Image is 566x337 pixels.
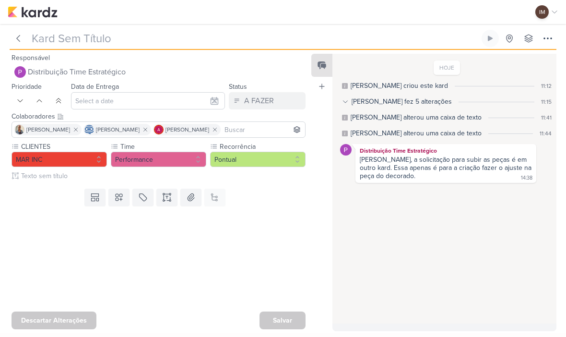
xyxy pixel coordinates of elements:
[12,54,50,62] label: Responsável
[12,63,306,81] button: Distribuição Time Estratégico
[19,171,306,181] input: Texto sem título
[229,83,247,91] label: Status
[342,131,348,136] div: Este log é visível à todos no kard
[351,128,482,138] div: Isabella alterou uma caixa de texto
[351,112,482,122] div: Isabella alterou uma caixa de texto
[119,142,206,152] label: Time
[28,66,126,78] span: Distribuição Time Estratégico
[20,142,107,152] label: CLIENTES
[351,81,448,91] div: Isabella criou este kard
[71,92,225,109] input: Select a date
[26,125,70,134] span: [PERSON_NAME]
[540,129,552,138] div: 11:44
[521,174,532,182] div: 14:38
[360,156,533,180] div: [PERSON_NAME], a solicitação para subir as peças é em outro kard. Essa apenas é para a criação fa...
[219,142,306,152] label: Recorrência
[210,152,306,167] button: Pontual
[340,144,352,156] img: Distribuição Time Estratégico
[8,6,58,18] img: kardz.app
[342,83,348,89] div: Este log é visível à todos no kard
[486,35,494,42] div: Ligar relógio
[14,66,26,78] img: Distribuição Time Estratégico
[111,152,206,167] button: Performance
[12,83,42,91] label: Prioridade
[154,125,164,134] img: Alessandra Gomes
[541,97,552,106] div: 11:15
[541,113,552,122] div: 11:41
[84,125,94,134] img: Caroline Traven De Andrade
[12,111,306,121] div: Colaboradores
[12,152,107,167] button: MAR INC
[541,82,552,90] div: 11:12
[29,30,480,47] input: Kard Sem Título
[223,124,303,135] input: Buscar
[229,92,306,109] button: A FAZER
[71,83,119,91] label: Data de Entrega
[539,8,545,16] p: IM
[165,125,209,134] span: [PERSON_NAME]
[342,115,348,120] div: Este log é visível à todos no kard
[535,5,549,19] div: Isabella Machado Guimarães
[244,95,274,107] div: A FAZER
[352,96,452,107] div: [PERSON_NAME] fez 5 alterações
[357,146,534,156] div: Distribuição Time Estratégico
[15,125,24,134] img: Iara Santos
[96,125,140,134] span: [PERSON_NAME]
